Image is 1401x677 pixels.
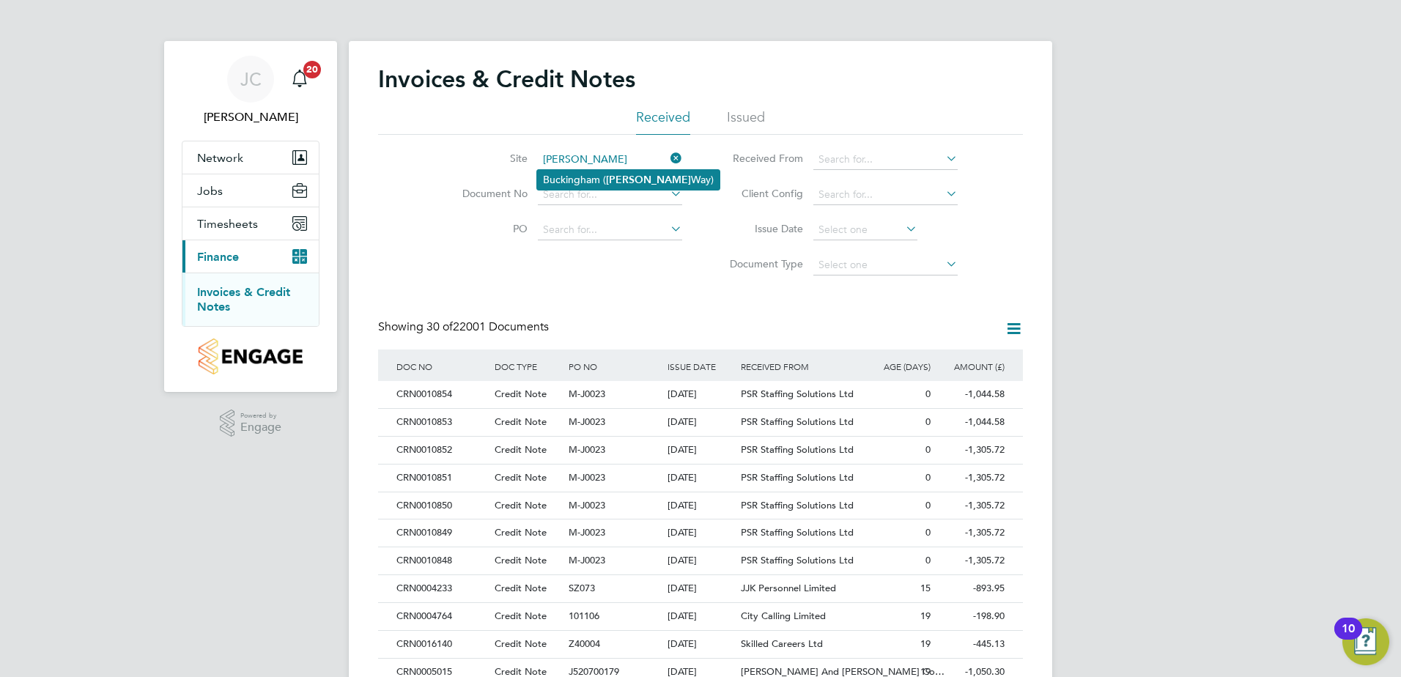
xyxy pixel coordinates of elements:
[393,349,491,383] div: DOC NO
[565,349,663,383] div: PO NO
[569,443,605,456] span: M-J0023
[393,547,491,574] div: CRN0010848
[443,222,528,235] label: PO
[182,56,319,126] a: JC[PERSON_NAME]
[569,554,605,566] span: M-J0023
[197,151,243,165] span: Network
[393,575,491,602] div: CRN0004233
[495,471,547,484] span: Credit Note
[199,338,302,374] img: countryside-properties-logo-retina.png
[664,547,738,574] div: [DATE]
[934,575,1008,602] div: -893.95
[741,415,854,428] span: PSR Staffing Solutions Ltd
[495,582,547,594] span: Credit Note
[569,610,599,622] span: 101106
[920,582,931,594] span: 15
[495,499,547,511] span: Credit Note
[197,184,223,198] span: Jobs
[495,526,547,539] span: Credit Note
[1342,629,1355,648] div: 10
[741,471,854,484] span: PSR Staffing Solutions Ltd
[719,257,803,270] label: Document Type
[925,526,931,539] span: 0
[813,185,958,205] input: Search for...
[727,108,765,135] li: Issued
[393,631,491,658] div: CRN0016140
[934,603,1008,630] div: -198.90
[378,64,635,94] h2: Invoices & Credit Notes
[538,185,682,205] input: Search for...
[664,465,738,492] div: [DATE]
[664,631,738,658] div: [DATE]
[813,149,958,170] input: Search for...
[664,603,738,630] div: [DATE]
[491,349,565,383] div: DOC TYPE
[240,410,281,422] span: Powered by
[495,637,547,650] span: Credit Note
[925,499,931,511] span: 0
[925,554,931,566] span: 0
[393,381,491,408] div: CRN0010854
[664,437,738,464] div: [DATE]
[719,152,803,165] label: Received From
[664,519,738,547] div: [DATE]
[569,582,595,594] span: SZ073
[285,56,314,103] a: 20
[495,388,547,400] span: Credit Note
[741,554,854,566] span: PSR Staffing Solutions Ltd
[569,471,605,484] span: M-J0023
[495,443,547,456] span: Credit Note
[934,465,1008,492] div: -1,305.72
[925,388,931,400] span: 0
[925,415,931,428] span: 0
[538,149,682,170] input: Search for...
[1342,618,1389,665] button: Open Resource Center, 10 new notifications
[934,349,1008,383] div: AMOUNT (£)
[741,443,854,456] span: PSR Staffing Solutions Ltd
[393,465,491,492] div: CRN0010851
[719,187,803,200] label: Client Config
[934,492,1008,519] div: -1,305.72
[182,174,319,207] button: Jobs
[182,141,319,174] button: Network
[443,152,528,165] label: Site
[664,349,738,383] div: ISSUE DATE
[197,250,239,264] span: Finance
[934,409,1008,436] div: -1,044.58
[220,410,282,437] a: Powered byEngage
[569,388,605,400] span: M-J0023
[569,526,605,539] span: M-J0023
[920,610,931,622] span: 19
[393,603,491,630] div: CRN0004764
[860,349,934,383] div: AGE (DAYS)
[934,631,1008,658] div: -445.13
[813,220,917,240] input: Select one
[443,187,528,200] label: Document No
[934,381,1008,408] div: -1,044.58
[197,285,290,314] a: Invoices & Credit Notes
[182,338,319,374] a: Go to home page
[737,349,860,383] div: RECEIVED FROM
[569,499,605,511] span: M-J0023
[182,108,319,126] span: Jack Capon
[378,319,552,335] div: Showing
[934,519,1008,547] div: -1,305.72
[393,409,491,436] div: CRN0010853
[920,637,931,650] span: 19
[182,207,319,240] button: Timesheets
[636,108,690,135] li: Received
[393,437,491,464] div: CRN0010852
[813,255,958,275] input: Select one
[925,471,931,484] span: 0
[495,610,547,622] span: Credit Note
[303,61,321,78] span: 20
[182,240,319,273] button: Finance
[664,409,738,436] div: [DATE]
[741,637,823,650] span: Skilled Careers Ltd
[719,222,803,235] label: Issue Date
[538,220,682,240] input: Search for...
[495,554,547,566] span: Credit Note
[664,575,738,602] div: [DATE]
[606,174,691,186] b: [PERSON_NAME]
[164,41,337,392] nav: Main navigation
